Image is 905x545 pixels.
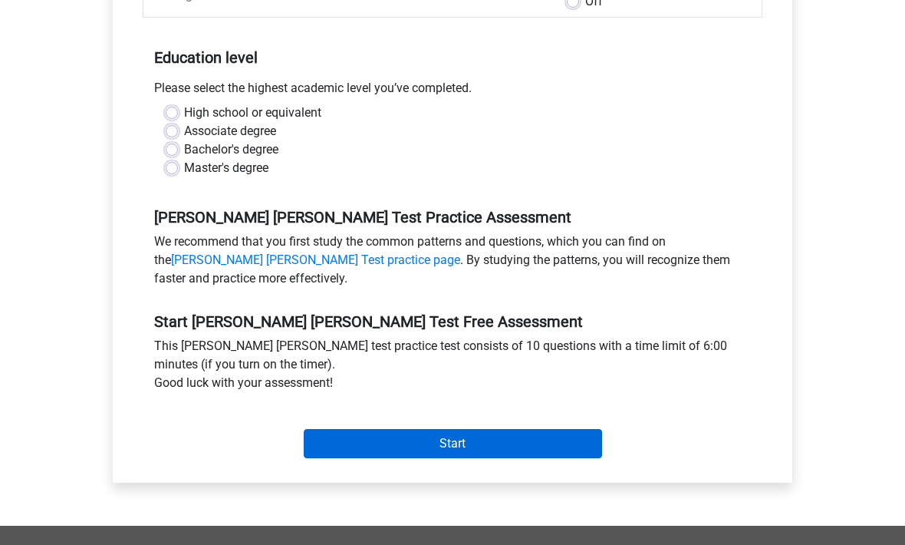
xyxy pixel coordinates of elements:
input: Start [304,430,602,459]
h5: Start [PERSON_NAME] [PERSON_NAME] Test Free Assessment [154,313,751,332]
h5: Education level [154,43,751,74]
label: High school or equivalent [184,104,321,123]
label: Associate degree [184,123,276,141]
label: Master's degree [184,160,268,178]
h5: [PERSON_NAME] [PERSON_NAME] Test Practice Assessment [154,209,751,227]
a: [PERSON_NAME] [PERSON_NAME] Test practice page [171,253,460,268]
div: Please select the highest academic level you’ve completed. [143,80,762,104]
label: Bachelor's degree [184,141,278,160]
div: This [PERSON_NAME] [PERSON_NAME] test practice test consists of 10 questions with a time limit of... [143,338,762,399]
div: We recommend that you first study the common patterns and questions, which you can find on the . ... [143,233,762,295]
